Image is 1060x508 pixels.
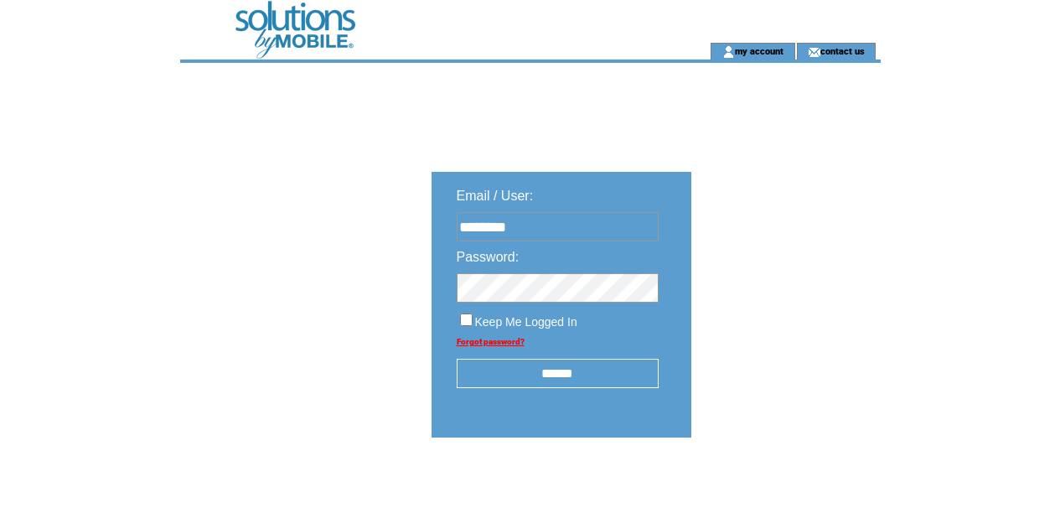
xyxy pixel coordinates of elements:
img: account_icon.gif;jsessionid=C8D40D466E2B79B92D359B8A59895916 [722,45,735,59]
a: my account [735,45,783,56]
a: Forgot password? [457,337,525,346]
img: transparent.png;jsessionid=C8D40D466E2B79B92D359B8A59895916 [740,479,824,500]
img: contact_us_icon.gif;jsessionid=C8D40D466E2B79B92D359B8A59895916 [808,45,820,59]
span: Keep Me Logged In [475,315,577,329]
span: Email / User: [457,189,534,203]
a: contact us [820,45,865,56]
span: Password: [457,250,520,264]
